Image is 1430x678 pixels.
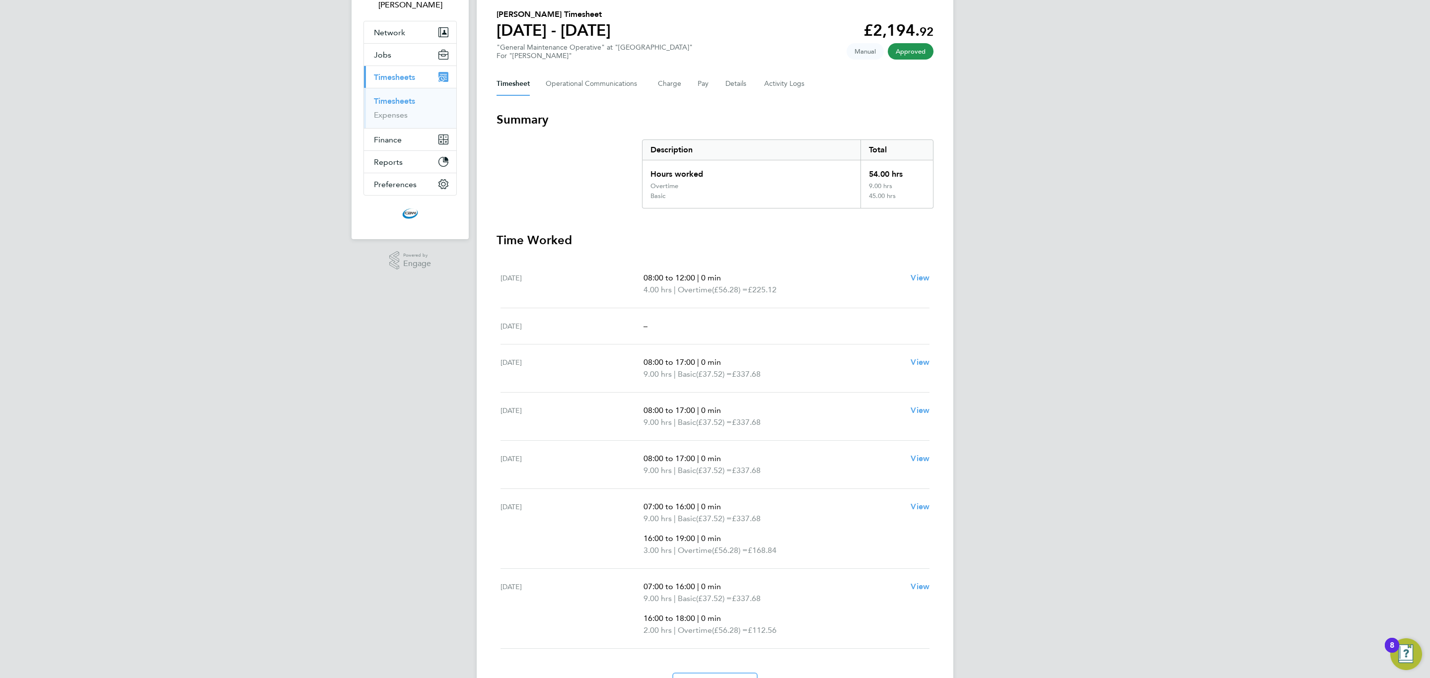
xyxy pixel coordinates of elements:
span: Preferences [374,180,417,189]
span: (£56.28) = [712,625,748,635]
h3: Summary [497,112,933,128]
span: | [697,273,699,282]
div: [DATE] [500,453,643,476]
span: | [674,594,676,603]
span: 9.00 hrs [643,514,672,523]
span: Network [374,28,405,37]
span: View [911,273,929,282]
span: This timesheet was manually created. [847,43,884,60]
span: £337.68 [732,466,761,475]
span: | [697,357,699,367]
span: View [911,582,929,591]
div: 9.00 hrs [860,182,933,192]
span: | [697,454,699,463]
div: [DATE] [500,501,643,556]
span: | [674,285,676,294]
button: Open Resource Center, 8 new notifications [1390,638,1422,670]
span: 0 min [701,534,721,543]
div: 54.00 hrs [860,160,933,182]
span: 0 min [701,454,721,463]
span: | [697,406,699,415]
span: | [697,534,699,543]
span: 2.00 hrs [643,625,672,635]
div: Basic [650,192,665,200]
div: Description [643,140,860,160]
span: | [674,417,676,427]
button: Activity Logs [764,72,806,96]
span: 0 min [701,273,721,282]
span: | [697,613,699,623]
div: 8 [1390,645,1394,658]
button: Pay [698,72,710,96]
div: Timesheets [364,88,456,128]
a: View [911,356,929,368]
div: [DATE] [500,405,643,428]
span: View [911,357,929,367]
app-decimal: £2,194. [863,21,933,40]
span: (£37.52) = [696,594,732,603]
a: Timesheets [374,96,415,106]
div: [DATE] [500,320,643,332]
span: 92 [920,24,933,39]
span: (£56.28) = [712,285,748,294]
div: [DATE] [500,272,643,296]
span: (£37.52) = [696,417,732,427]
span: 0 min [701,406,721,415]
span: 08:00 to 12:00 [643,273,695,282]
button: Preferences [364,173,456,195]
span: 07:00 to 16:00 [643,582,695,591]
span: Basic [678,416,696,428]
span: | [674,514,676,523]
img: cbwstaffingsolutions-logo-retina.png [402,205,418,221]
span: 07:00 to 16:00 [643,502,695,511]
div: "General Maintenance Operative" at "[GEOGRAPHIC_DATA]" [497,43,693,60]
div: [DATE] [500,356,643,380]
span: Basic [678,593,696,605]
span: £337.68 [732,417,761,427]
span: – [643,321,647,331]
span: 9.00 hrs [643,594,672,603]
a: Go to home page [363,205,457,221]
span: £112.56 [748,625,777,635]
button: Jobs [364,44,456,66]
a: View [911,453,929,465]
span: (£37.52) = [696,369,732,379]
span: | [674,466,676,475]
button: Timesheet [497,72,530,96]
span: Reports [374,157,403,167]
span: View [911,502,929,511]
span: 08:00 to 17:00 [643,406,695,415]
span: 3.00 hrs [643,545,672,555]
span: 4.00 hrs [643,285,672,294]
span: 08:00 to 17:00 [643,357,695,367]
span: 9.00 hrs [643,417,672,427]
span: Basic [678,513,696,525]
div: 45.00 hrs [860,192,933,208]
div: Total [860,140,933,160]
span: | [674,625,676,635]
span: This timesheet has been approved. [888,43,933,60]
span: Basic [678,465,696,476]
h2: [PERSON_NAME] Timesheet [497,8,611,20]
span: £337.68 [732,514,761,523]
span: £225.12 [748,285,777,294]
a: Expenses [374,110,408,120]
div: [DATE] [500,581,643,636]
button: Reports [364,151,456,173]
span: Timesheets [374,72,415,82]
span: (£37.52) = [696,514,732,523]
div: Overtime [650,182,678,190]
span: 16:00 to 18:00 [643,613,695,623]
span: View [911,406,929,415]
span: Jobs [374,50,391,60]
span: Engage [403,260,431,268]
span: £337.68 [732,369,761,379]
button: Charge [658,72,682,96]
h1: [DATE] - [DATE] [497,20,611,40]
span: 0 min [701,502,721,511]
span: Basic [678,368,696,380]
a: View [911,405,929,416]
button: Network [364,21,456,43]
span: | [697,502,699,511]
span: (£56.28) = [712,545,748,555]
